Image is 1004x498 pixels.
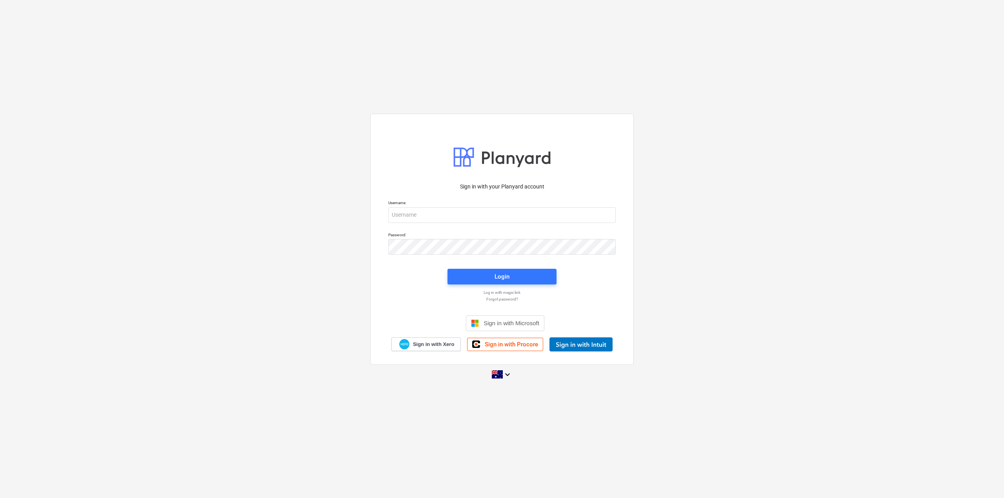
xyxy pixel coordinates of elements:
a: Forgot password? [384,297,620,302]
span: Sign in with Xero [413,341,454,348]
a: Sign in with Xero [391,337,461,351]
p: Password [388,232,616,239]
span: Sign in with Procore [485,341,538,348]
i: keyboard_arrow_down [503,370,512,379]
img: Xero logo [399,339,409,350]
a: Log in with magic link [384,290,620,295]
div: Login [495,272,509,282]
button: Login [447,269,557,284]
span: Sign in with Microsoft [484,320,539,326]
a: Sign in with Procore [467,338,543,351]
input: Username [388,207,616,223]
p: Username [388,200,616,207]
p: Sign in with your Planyard account [388,183,616,191]
img: Microsoft logo [471,319,479,327]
